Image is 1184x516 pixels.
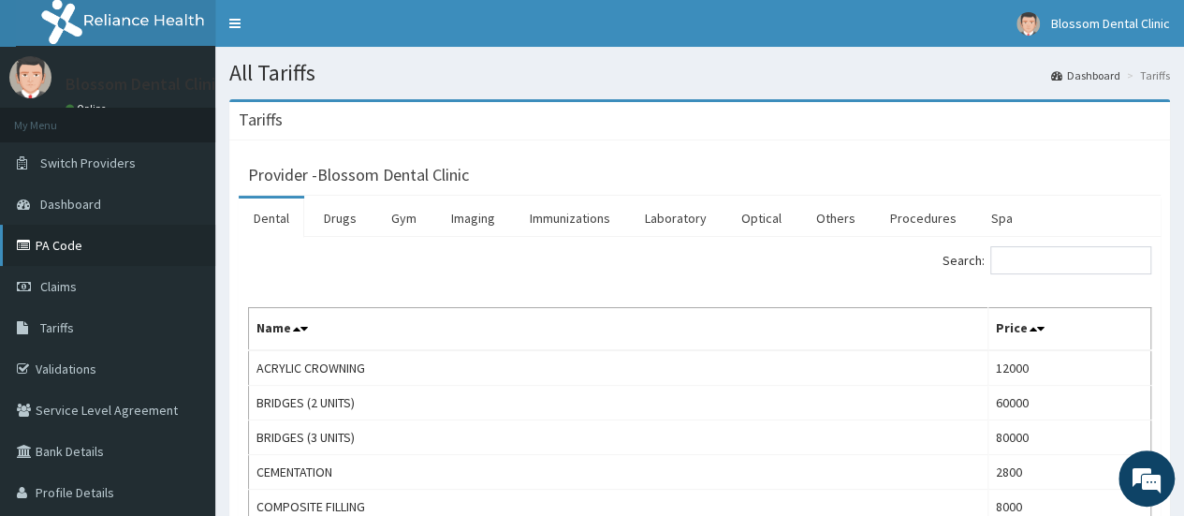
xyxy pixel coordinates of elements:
a: Immunizations [515,199,625,238]
a: Laboratory [630,199,722,238]
h1: All Tariffs [229,61,1170,85]
p: Blossom Dental Clinic [66,76,224,93]
div: Chat with us now [97,105,314,129]
img: User Image [1016,12,1040,36]
td: 60000 [988,386,1151,420]
span: Dashboard [40,196,101,213]
a: Dental [239,199,304,238]
td: 12000 [988,350,1151,386]
a: Drugs [309,199,372,238]
td: 2800 [988,455,1151,490]
li: Tariffs [1122,67,1170,83]
span: Blossom Dental Clinic [1051,15,1170,32]
textarea: Type your message and hit 'Enter' [9,329,357,394]
th: Price [988,308,1151,351]
input: Search: [990,246,1151,274]
th: Name [249,308,988,351]
a: Online [66,102,110,115]
label: Search: [943,246,1151,274]
td: BRIDGES (2 UNITS) [249,386,988,420]
span: Claims [40,278,77,295]
td: CEMENTATION [249,455,988,490]
span: Switch Providers [40,155,136,171]
div: Minimize live chat window [307,9,352,54]
a: Others [801,199,870,238]
h3: Tariffs [239,111,283,128]
a: Gym [376,199,431,238]
a: Spa [976,199,1028,238]
span: Tariffs [40,319,74,336]
span: We're online! [109,144,258,333]
h3: Provider - Blossom Dental Clinic [248,167,469,184]
td: ACRYLIC CROWNING [249,350,988,386]
a: Optical [726,199,797,238]
img: User Image [9,56,51,98]
a: Dashboard [1051,67,1120,83]
td: BRIDGES (3 UNITS) [249,420,988,455]
img: d_794563401_company_1708531726252_794563401 [35,94,76,140]
a: Procedures [875,199,972,238]
td: 80000 [988,420,1151,455]
a: Imaging [436,199,510,238]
